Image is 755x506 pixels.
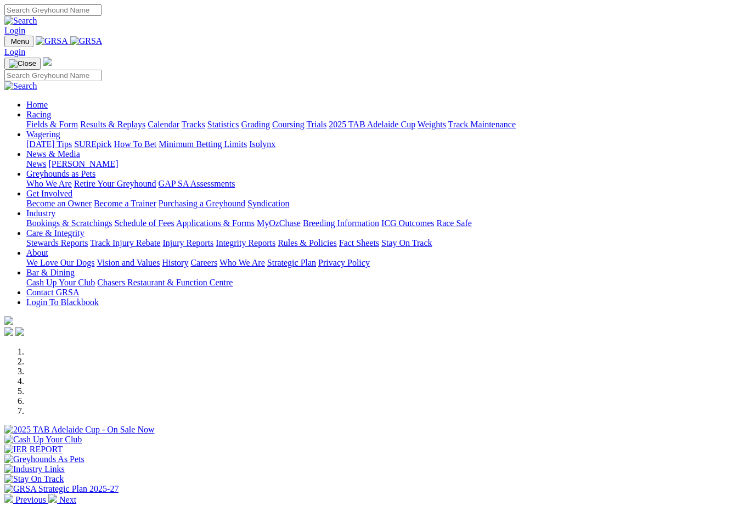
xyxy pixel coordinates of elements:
a: Login [4,26,25,35]
img: twitter.svg [15,327,24,336]
a: Get Involved [26,189,72,198]
span: Next [59,495,76,504]
a: We Love Our Dogs [26,258,94,267]
a: Chasers Restaurant & Function Centre [97,278,233,287]
img: IER REPORT [4,445,63,454]
a: Breeding Information [303,218,379,228]
a: Cash Up Your Club [26,278,95,287]
div: Get Involved [26,199,751,209]
a: How To Bet [114,139,157,149]
a: Bookings & Scratchings [26,218,112,228]
a: Vision and Values [97,258,160,267]
a: Purchasing a Greyhound [159,199,245,208]
div: Bar & Dining [26,278,751,288]
a: GAP SA Assessments [159,179,235,188]
a: Minimum Betting Limits [159,139,247,149]
a: SUREpick [74,139,111,149]
div: Industry [26,218,751,228]
img: logo-grsa-white.png [43,57,52,66]
a: Integrity Reports [216,238,275,248]
img: Search [4,16,37,26]
img: chevron-left-pager-white.svg [4,494,13,503]
img: Close [9,59,36,68]
button: Toggle navigation [4,36,33,47]
a: Grading [241,120,270,129]
a: Retire Your Greyhound [74,179,156,188]
a: Greyhounds as Pets [26,169,95,178]
div: Care & Integrity [26,238,751,248]
a: Who We Are [26,179,72,188]
a: Industry [26,209,55,218]
div: Wagering [26,139,751,149]
img: chevron-right-pager-white.svg [48,494,57,503]
img: facebook.svg [4,327,13,336]
a: News [26,159,46,168]
a: Track Maintenance [448,120,516,129]
a: Stewards Reports [26,238,88,248]
a: Rules & Policies [278,238,337,248]
a: Careers [190,258,217,267]
img: Cash Up Your Club [4,435,82,445]
a: Calendar [148,120,179,129]
img: logo-grsa-white.png [4,316,13,325]
a: Become a Trainer [94,199,156,208]
a: Privacy Policy [318,258,370,267]
a: [PERSON_NAME] [48,159,118,168]
a: Isolynx [249,139,275,149]
a: Results & Replays [80,120,145,129]
a: MyOzChase [257,218,301,228]
a: [DATE] Tips [26,139,72,149]
img: Industry Links [4,464,65,474]
a: Trials [306,120,326,129]
a: Race Safe [436,218,471,228]
a: Contact GRSA [26,288,79,297]
a: Home [26,100,48,109]
a: Login To Blackbook [26,297,99,307]
a: Syndication [247,199,289,208]
img: GRSA [36,36,68,46]
a: Next [48,495,76,504]
button: Toggle navigation [4,58,41,70]
a: Applications & Forms [176,218,255,228]
div: Racing [26,120,751,130]
img: Search [4,81,37,91]
div: Greyhounds as Pets [26,179,751,189]
a: Previous [4,495,48,504]
a: Weights [418,120,446,129]
img: GRSA [70,36,103,46]
a: Tracks [182,120,205,129]
a: Wagering [26,130,60,139]
div: About [26,258,751,268]
a: ICG Outcomes [381,218,434,228]
a: Strategic Plan [267,258,316,267]
a: Stay On Track [381,238,432,248]
div: News & Media [26,159,751,169]
span: Menu [11,37,29,46]
img: GRSA Strategic Plan 2025-27 [4,484,119,494]
a: Who We Are [219,258,265,267]
a: Track Injury Rebate [90,238,160,248]
a: Bar & Dining [26,268,75,277]
img: Stay On Track [4,474,64,484]
input: Search [4,70,102,81]
a: Care & Integrity [26,228,84,238]
a: Become an Owner [26,199,92,208]
a: Injury Reports [162,238,213,248]
a: Statistics [207,120,239,129]
a: Login [4,47,25,57]
a: Fact Sheets [339,238,379,248]
span: Previous [15,495,46,504]
a: Racing [26,110,51,119]
img: Greyhounds As Pets [4,454,84,464]
a: 2025 TAB Adelaide Cup [329,120,415,129]
input: Search [4,4,102,16]
a: Schedule of Fees [114,218,174,228]
a: Coursing [272,120,305,129]
a: Fields & Form [26,120,78,129]
a: About [26,248,48,257]
a: News & Media [26,149,80,159]
img: 2025 TAB Adelaide Cup - On Sale Now [4,425,155,435]
a: History [162,258,188,267]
